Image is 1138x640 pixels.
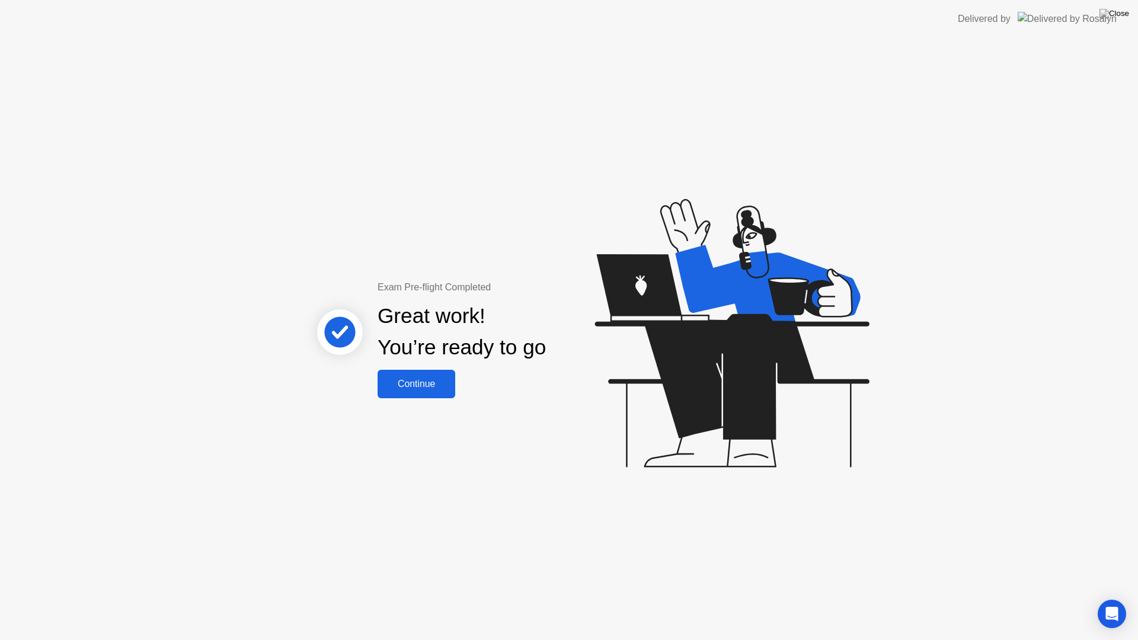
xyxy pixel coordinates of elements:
div: Open Intercom Messenger [1098,600,1126,628]
div: Continue [381,379,452,389]
img: Close [1099,9,1129,18]
div: Exam Pre-flight Completed [378,280,622,295]
div: Great work! You’re ready to go [378,300,546,363]
button: Continue [378,370,455,398]
div: Delivered by [958,12,1011,26]
img: Delivered by Rosalyn [1018,12,1117,25]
